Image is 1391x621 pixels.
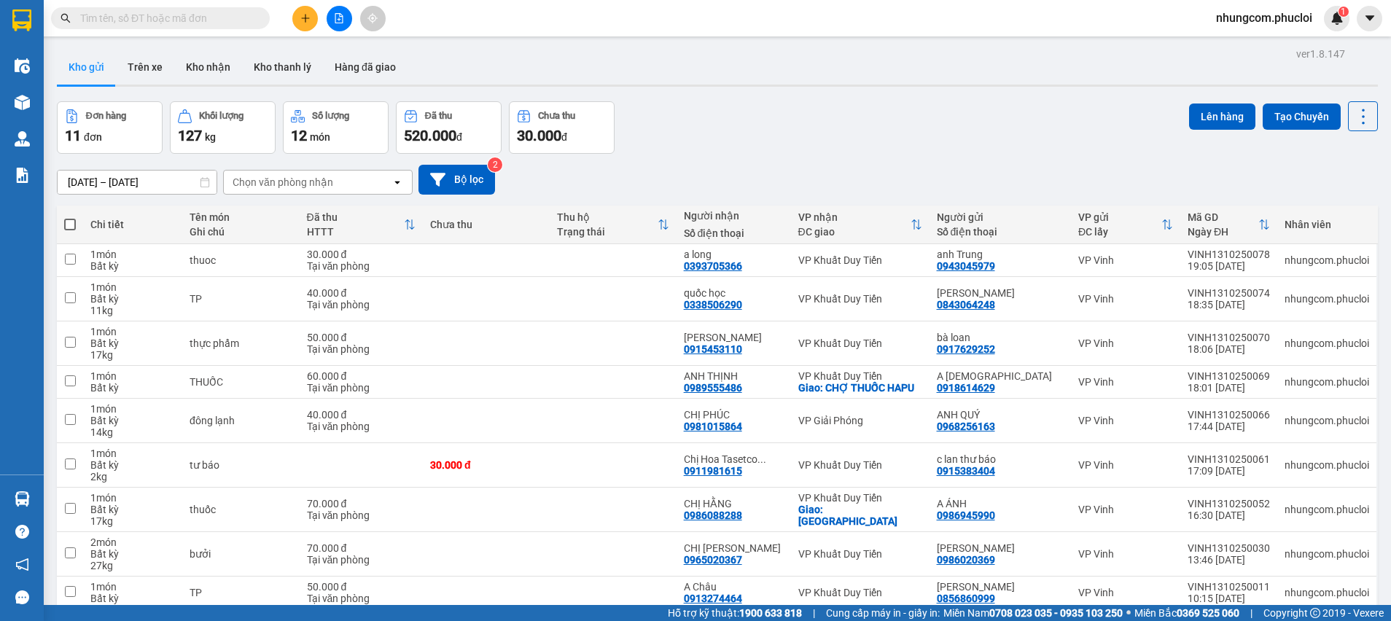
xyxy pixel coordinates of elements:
[798,337,922,349] div: VP Khuất Duy Tiến
[90,415,175,426] div: Bất kỳ
[90,492,175,504] div: 1 món
[1188,593,1270,604] div: 10:15 [DATE]
[757,453,766,465] span: ...
[561,131,567,143] span: đ
[90,219,175,230] div: Chi tiết
[557,211,658,223] div: Thu hộ
[684,453,784,465] div: Chị Hoa Tasetco 0855533313
[307,332,416,343] div: 50.000 đ
[517,127,561,144] span: 30.000
[1188,370,1270,382] div: VINH1310250069
[684,581,784,593] div: A Châu
[1310,608,1320,618] span: copyright
[684,343,742,355] div: 0915453110
[937,593,995,604] div: 0856860999
[538,111,575,121] div: Chưa thu
[307,211,404,223] div: Đã thu
[90,459,175,471] div: Bất kỳ
[307,260,416,272] div: Tại văn phòng
[1188,509,1270,521] div: 16:30 [DATE]
[242,50,323,85] button: Kho thanh lý
[937,249,1064,260] div: anh Trung
[1285,293,1369,305] div: nhungcom.phucloi
[312,111,349,121] div: Số lượng
[174,50,242,85] button: Kho nhận
[684,299,742,310] div: 0338506290
[1188,249,1270,260] div: VINH1310250078
[1188,498,1270,509] div: VINH1310250052
[90,504,175,515] div: Bất kỳ
[15,168,30,183] img: solution-icon
[937,498,1064,509] div: A ÁNH
[190,376,292,388] div: THUỐC
[425,111,452,121] div: Đã thu
[798,382,922,394] div: Giao: CHỢ THUỐC HAPU
[170,101,276,154] button: Khối lượng127kg
[1078,254,1173,266] div: VP Vinh
[1188,343,1270,355] div: 18:06 [DATE]
[15,558,29,571] span: notification
[430,219,542,230] div: Chưa thu
[937,287,1064,299] div: C THANH
[937,332,1064,343] div: bà loan
[684,542,784,554] div: CHỊ HUYỀN
[1078,459,1173,471] div: VP Vinh
[391,176,403,188] svg: open
[418,165,495,195] button: Bộ lọc
[798,492,922,504] div: VP Khuất Duy Tiến
[937,382,995,394] div: 0918614629
[1177,607,1239,619] strong: 0369 525 060
[1078,415,1173,426] div: VP Vinh
[684,370,784,382] div: ANH THỊNH
[798,370,922,382] div: VP Khuất Duy Tiến
[1078,226,1161,238] div: ĐC lấy
[1188,226,1258,238] div: Ngày ĐH
[80,10,252,26] input: Tìm tên, số ĐT hoặc mã đơn
[937,211,1064,223] div: Người gửi
[90,471,175,483] div: 2 kg
[1285,337,1369,349] div: nhungcom.phucloi
[1078,504,1173,515] div: VP Vinh
[116,50,174,85] button: Trên xe
[1188,421,1270,432] div: 17:44 [DATE]
[396,101,502,154] button: Đã thu520.000đ
[178,127,202,144] span: 127
[1188,581,1270,593] div: VINH1310250011
[190,254,292,266] div: thuoc
[190,337,292,349] div: thực phẩm
[937,421,995,432] div: 0968256163
[307,299,416,310] div: Tại văn phòng
[90,581,175,593] div: 1 món
[791,206,930,244] th: Toggle SortBy
[1188,211,1258,223] div: Mã GD
[1188,382,1270,394] div: 18:01 [DATE]
[684,287,784,299] div: quốc học
[57,50,116,85] button: Kho gửi
[937,581,1064,593] div: Bố Thanh
[798,211,911,223] div: VP nhận
[1078,376,1173,388] div: VP Vinh
[307,421,416,432] div: Tại văn phòng
[684,210,784,222] div: Người nhận
[367,13,378,23] span: aim
[798,254,922,266] div: VP Khuất Duy Tiến
[937,509,995,521] div: 0986945990
[1296,46,1345,62] div: ver 1.8.147
[1078,548,1173,560] div: VP Vinh
[15,131,30,147] img: warehouse-icon
[937,542,1064,554] div: ANH HẢI
[684,227,784,239] div: Số điện thoại
[798,293,922,305] div: VP Khuất Duy Tiến
[798,504,922,527] div: Giao: CHỢ HAPULICO
[90,448,175,459] div: 1 món
[1339,7,1349,17] sup: 1
[684,498,784,509] div: CHỊ HẰNG
[1188,287,1270,299] div: VINH1310250074
[1250,605,1252,621] span: |
[190,548,292,560] div: bưởi
[937,343,995,355] div: 0917629252
[360,6,386,31] button: aim
[739,607,802,619] strong: 1900 633 818
[1188,409,1270,421] div: VINH1310250066
[90,337,175,349] div: Bất kỳ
